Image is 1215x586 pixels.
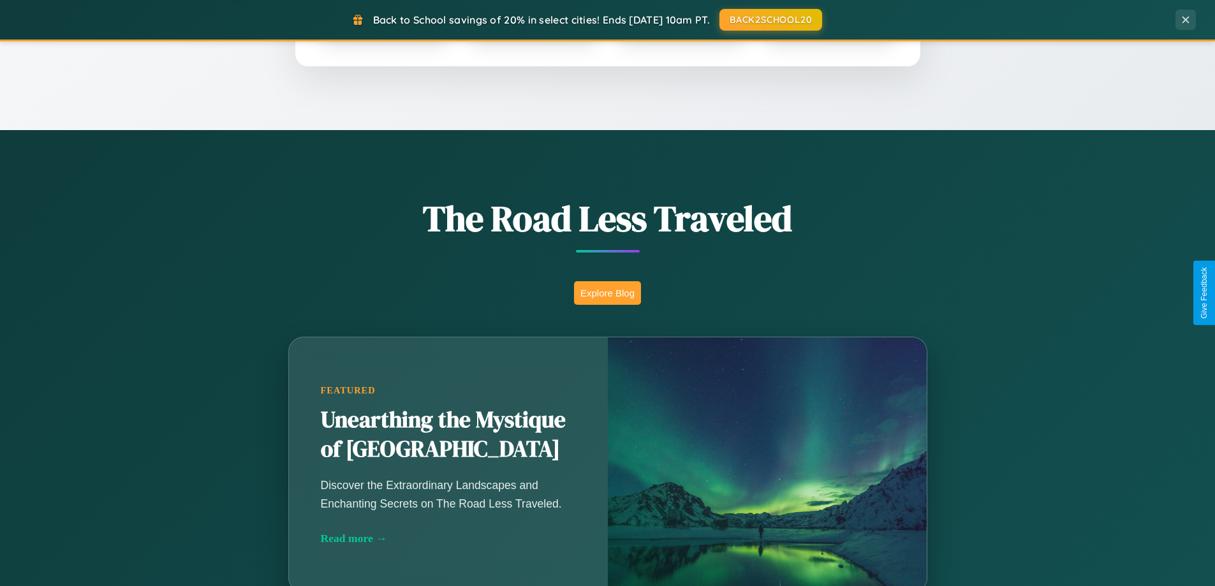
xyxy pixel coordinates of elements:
[719,9,822,31] button: BACK2SCHOOL20
[321,385,576,396] div: Featured
[1200,267,1209,319] div: Give Feedback
[321,532,576,545] div: Read more →
[373,13,710,26] span: Back to School savings of 20% in select cities! Ends [DATE] 10am PT.
[225,194,990,243] h1: The Road Less Traveled
[321,476,576,512] p: Discover the Extraordinary Landscapes and Enchanting Secrets on The Road Less Traveled.
[321,406,576,464] h2: Unearthing the Mystique of [GEOGRAPHIC_DATA]
[574,281,641,305] button: Explore Blog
